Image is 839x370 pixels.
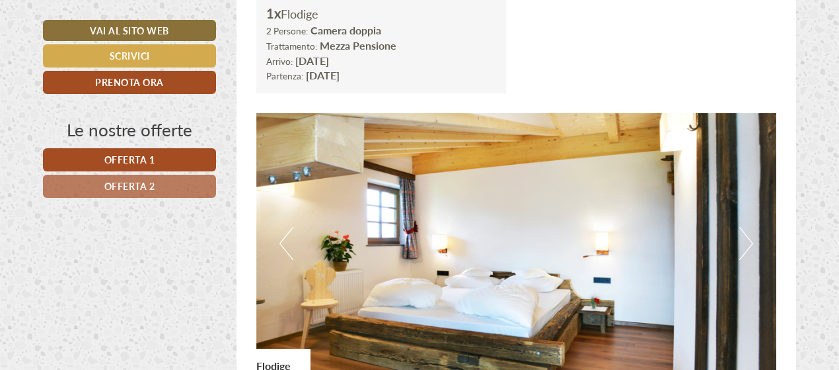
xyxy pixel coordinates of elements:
[20,64,196,73] small: 11:09
[266,4,281,23] b: 1x
[43,117,216,142] div: Le nostre offerte
[266,24,308,37] small: 2 Persone:
[266,40,317,52] small: Trattamento:
[43,71,216,94] a: Prenota ora
[43,20,216,41] a: Vai al sito web
[320,38,396,53] b: Mezza Pensione
[306,68,340,83] b: [DATE]
[10,36,202,76] div: Buon giorno, come possiamo aiutarla?
[279,227,293,260] button: Previous
[739,227,753,260] button: Next
[20,38,196,49] div: Hotel Kirchenwirt
[295,53,329,68] b: [DATE]
[234,10,287,32] div: lunedì
[104,179,155,193] span: Offerta 2
[43,44,216,68] a: Scrivici
[104,153,155,166] span: Offerta 1
[266,4,497,23] div: Flodige
[266,69,303,82] small: Partenza:
[266,55,293,68] small: Arrivo:
[310,23,381,38] b: Camera doppia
